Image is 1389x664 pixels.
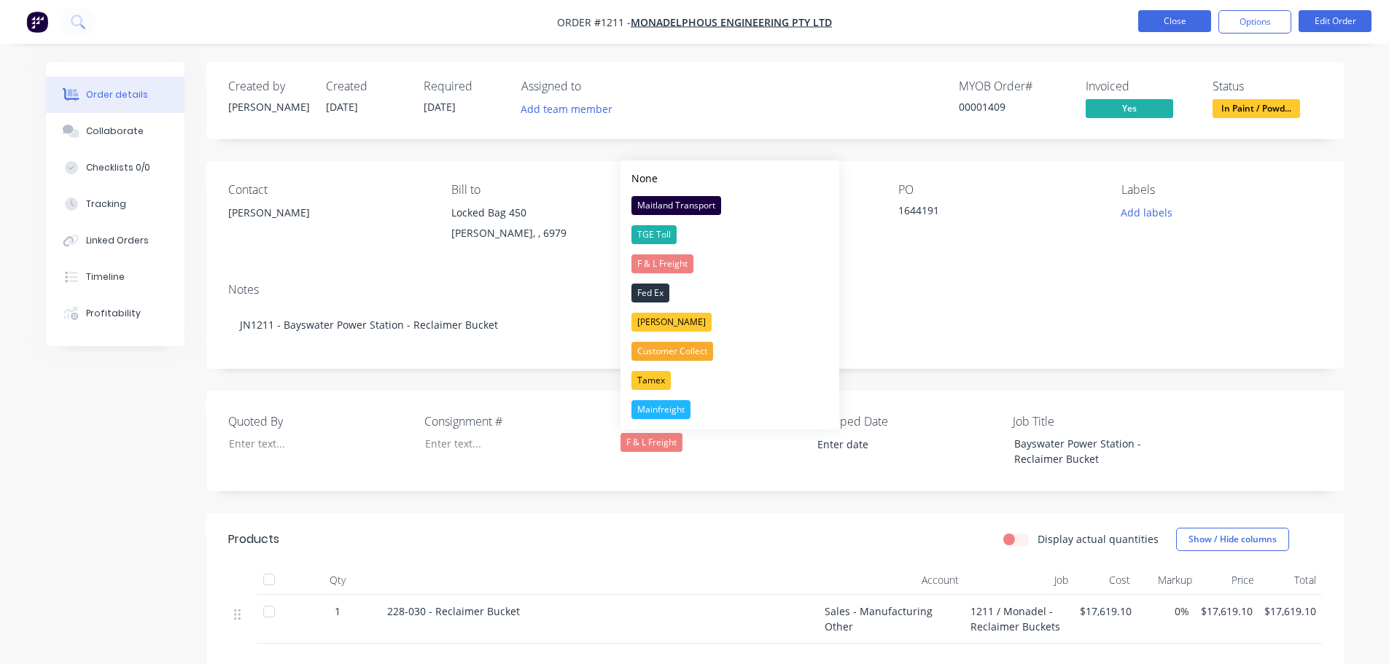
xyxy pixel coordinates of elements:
[631,284,669,302] div: Fed Ex
[228,283,1322,297] div: Notes
[387,604,520,618] span: 228-030 - Reclaimer Bucket
[817,413,999,430] label: Shipped Date
[959,79,1068,93] div: MYOB Order #
[86,307,141,320] div: Profitability
[1213,99,1300,117] span: In Paint / Powd...
[513,99,620,119] button: Add team member
[1218,10,1291,34] button: Options
[631,342,713,361] div: Customer Collect
[1121,183,1321,197] div: Labels
[1198,566,1260,595] div: Price
[228,203,428,249] div: [PERSON_NAME]
[898,203,1081,223] div: 1644191
[965,595,1074,644] div: 1211 / Monadel - Reclaimer Buckets
[557,15,631,29] span: Order #1211 -
[1136,566,1198,595] div: Markup
[1143,604,1189,619] span: 0%
[631,15,832,29] a: Monadelphous Engineering Pty Ltd
[620,366,839,395] button: Tamex
[1138,10,1211,32] button: Close
[46,259,184,295] button: Timeline
[1074,566,1136,595] div: Cost
[620,165,839,191] button: None
[86,270,125,284] div: Timeline
[46,149,184,186] button: Checklists 0/0
[1213,79,1322,93] div: Status
[326,100,358,114] span: [DATE]
[620,308,839,337] button: [PERSON_NAME]
[631,171,658,186] div: None
[631,254,693,273] div: F & L Freight
[631,196,721,215] div: Maitland Transport
[1086,99,1173,117] span: Yes
[1176,528,1289,551] button: Show / Hide columns
[424,100,456,114] span: [DATE]
[228,302,1322,347] div: JN1211 - Bayswater Power Station - Reclaimer Bucket
[965,566,1074,595] div: Job
[620,337,839,366] button: Customer Collect
[228,79,308,93] div: Created by
[46,77,184,113] button: Order details
[807,434,989,456] input: Enter date
[451,183,651,197] div: Bill to
[819,595,965,644] div: Sales - Manufacturing Other
[898,183,1098,197] div: PO
[46,295,184,332] button: Profitability
[521,79,667,93] div: Assigned to
[1080,604,1132,619] span: $17,619.10
[1260,566,1322,595] div: Total
[620,220,839,249] button: TGE Toll
[1201,604,1253,619] span: $17,619.10
[631,225,677,244] div: TGE Toll
[46,186,184,222] button: Tracking
[228,531,279,548] div: Products
[424,79,504,93] div: Required
[86,198,126,211] div: Tracking
[631,371,671,390] div: Tamex
[1003,433,1185,469] div: Bayswater Power Station - Reclaimer Bucket
[451,203,651,223] div: Locked Bag 450
[1264,604,1316,619] span: $17,619.10
[326,79,406,93] div: Created
[228,183,428,197] div: Contact
[620,278,839,308] button: Fed Ex
[228,99,308,114] div: [PERSON_NAME]
[1213,99,1300,121] button: In Paint / Powd...
[46,222,184,259] button: Linked Orders
[620,395,839,424] button: Mainfreight
[294,566,381,595] div: Qty
[1013,413,1195,430] label: Job Title
[451,223,651,243] div: [PERSON_NAME], , 6979
[228,413,411,430] label: Quoted By
[1113,203,1180,222] button: Add labels
[1038,531,1159,547] label: Display actual quantities
[335,604,341,619] span: 1
[424,413,607,430] label: Consignment #
[620,433,682,452] div: F & L Freight
[86,125,144,138] div: Collaborate
[86,234,149,247] div: Linked Orders
[1299,10,1372,32] button: Edit Order
[451,203,651,249] div: Locked Bag 450[PERSON_NAME], , 6979
[228,203,428,223] div: [PERSON_NAME]
[86,88,148,101] div: Order details
[620,191,839,220] button: Maitland Transport
[631,313,712,332] div: [PERSON_NAME]
[1086,79,1195,93] div: Invoiced
[620,249,839,278] button: F & L Freight
[86,161,150,174] div: Checklists 0/0
[819,566,965,595] div: Account
[26,11,48,33] img: Factory
[521,99,620,119] button: Add team member
[631,400,690,419] div: Mainfreight
[959,99,1068,114] div: 00001409
[46,113,184,149] button: Collaborate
